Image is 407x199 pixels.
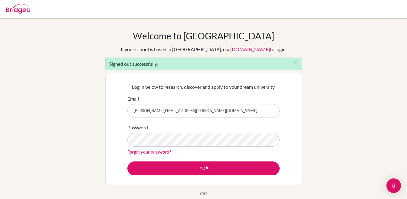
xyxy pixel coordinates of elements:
div: Signed out successfully. [105,58,302,70]
p: OR [200,190,207,197]
div: Open Intercom Messenger [386,178,401,193]
label: Password [127,124,148,131]
a: Forgot your password? [127,149,171,154]
div: If your school is based in [GEOGRAPHIC_DATA], use to login. [121,46,287,53]
h1: Welcome to [GEOGRAPHIC_DATA] [133,30,274,41]
label: Email [127,95,139,102]
button: Log in [127,161,280,175]
img: Bridge-U [6,4,30,14]
a: [DOMAIN_NAME] [230,46,270,52]
p: Log in below to research, discover and apply to your dream university. [127,83,280,91]
button: Close [290,58,302,67]
i: close [293,60,298,65]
